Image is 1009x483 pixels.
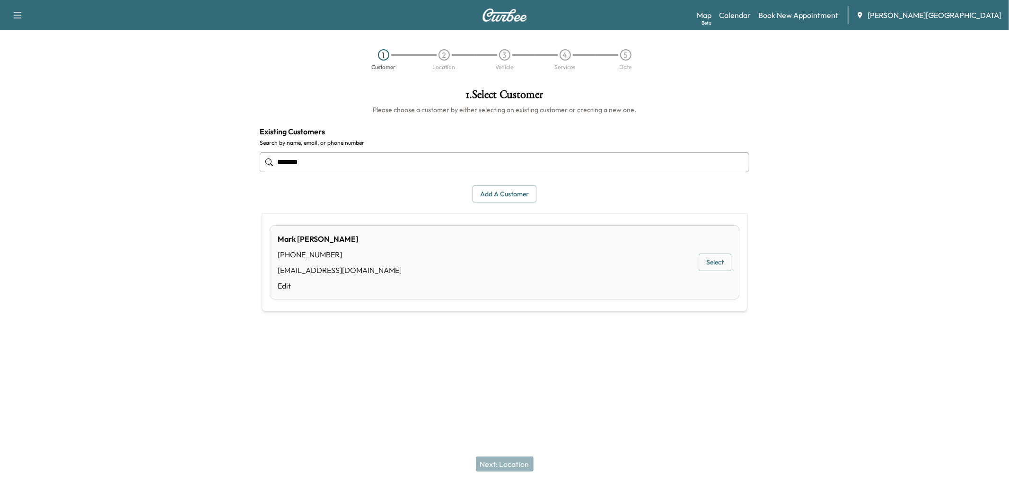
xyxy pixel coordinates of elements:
div: Mark [PERSON_NAME] [278,233,402,245]
h4: Existing Customers [260,126,749,137]
div: Date [620,64,632,70]
a: Edit [278,280,402,291]
div: Vehicle [496,64,514,70]
div: [EMAIL_ADDRESS][DOMAIN_NAME] [278,264,402,276]
div: Location [433,64,456,70]
div: Beta [702,19,711,26]
img: Curbee Logo [482,9,527,22]
div: [PHONE_NUMBER] [278,249,402,260]
div: Services [555,64,576,70]
button: Select [699,254,731,271]
h1: 1 . Select Customer [260,89,749,105]
div: 5 [620,49,632,61]
label: Search by name, email, or phone number [260,139,749,147]
h6: Please choose a customer by either selecting an existing customer or creating a new one. [260,105,749,114]
span: [PERSON_NAME][GEOGRAPHIC_DATA] [868,9,1001,21]
a: Calendar [719,9,751,21]
div: Customer [371,64,395,70]
a: MapBeta [697,9,711,21]
a: Book New Appointment [758,9,838,21]
div: 4 [560,49,571,61]
button: Add a customer [473,185,536,203]
div: 3 [499,49,510,61]
div: 2 [439,49,450,61]
div: 1 [378,49,389,61]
